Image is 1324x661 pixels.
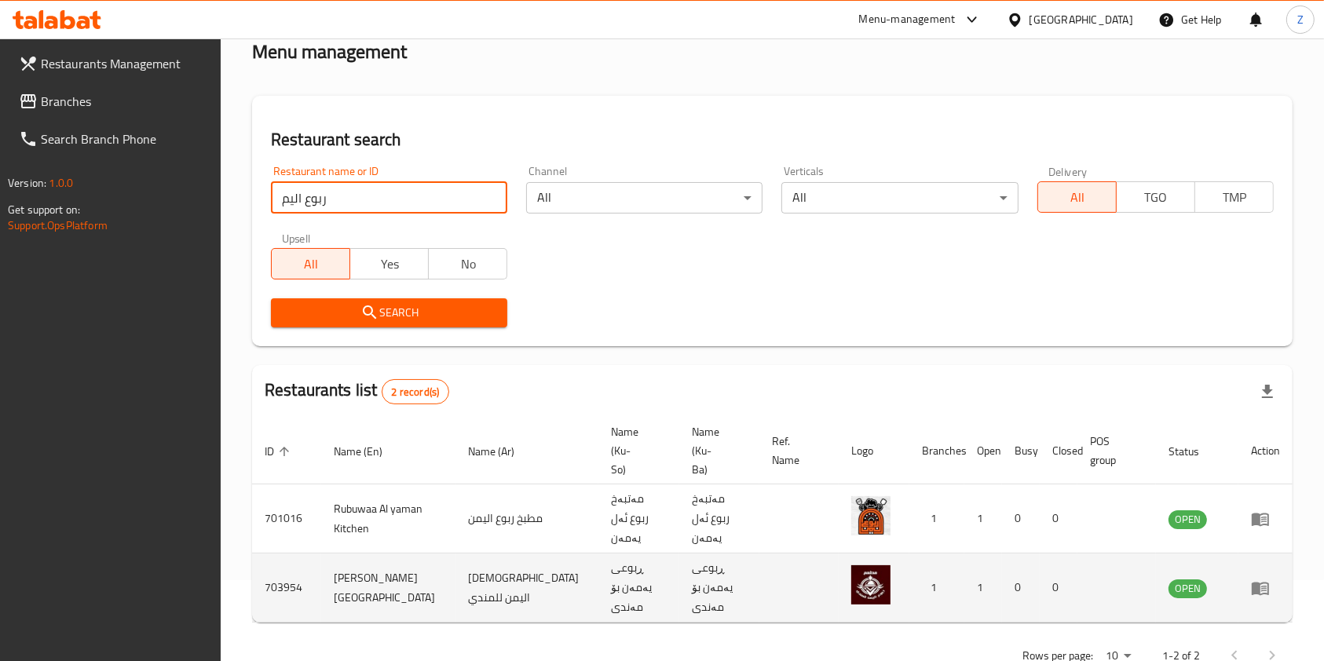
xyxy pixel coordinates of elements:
[382,379,450,404] div: Total records count
[455,484,598,553] td: مطبخ ربوع اليمن
[1116,181,1195,213] button: TGO
[851,565,891,604] img: Mandy Rubue Yemen
[1040,418,1077,484] th: Closed
[1251,579,1280,597] div: Menu
[8,215,108,236] a: Support.OpsPlatform
[321,484,455,553] td: Rubuwaa Al yaman Kitchen
[252,39,407,64] h2: Menu management
[1169,510,1207,528] span: OPEN
[41,54,209,73] span: Restaurants Management
[839,418,909,484] th: Logo
[598,553,678,623] td: ڕبوعی یەمەن بۆ مەندی
[252,484,321,553] td: 701016
[8,199,80,220] span: Get support on:
[964,553,1002,623] td: 1
[278,253,344,276] span: All
[252,418,1293,623] table: enhanced table
[271,128,1274,152] h2: Restaurant search
[1002,418,1040,484] th: Busy
[1044,186,1110,209] span: All
[1002,484,1040,553] td: 0
[1201,186,1267,209] span: TMP
[357,253,422,276] span: Yes
[382,385,449,400] span: 2 record(s)
[1169,579,1207,598] div: OPEN
[1037,181,1117,213] button: All
[334,442,403,461] span: Name (En)
[1297,11,1304,28] span: Z
[41,130,209,148] span: Search Branch Phone
[679,484,759,553] td: مەتبەخ ربوع ئەل یەمەن
[435,253,501,276] span: No
[772,432,820,469] span: Ref. Name
[41,92,209,111] span: Branches
[428,248,507,279] button: No
[781,182,1018,214] div: All
[265,442,294,461] span: ID
[49,173,73,193] span: 1.0.0
[468,442,535,461] span: Name (Ar)
[909,418,964,484] th: Branches
[859,10,956,29] div: Menu-management
[1169,579,1207,597] span: OPEN
[526,182,763,214] div: All
[271,248,350,279] button: All
[692,422,741,479] span: Name (Ku-Ba)
[455,553,598,623] td: [DEMOGRAPHIC_DATA] اليمن للمندي
[1169,442,1220,461] span: Status
[8,173,46,193] span: Version:
[1040,484,1077,553] td: 0
[349,248,429,279] button: Yes
[1249,373,1286,411] div: Export file
[252,553,321,623] td: 703954
[909,484,964,553] td: 1
[1169,510,1207,529] div: OPEN
[598,484,678,553] td: مەتبەخ ربوع ئەل یەمەن
[1090,432,1136,469] span: POS group
[6,45,221,82] a: Restaurants Management
[1048,166,1088,177] label: Delivery
[321,553,455,623] td: [PERSON_NAME] [GEOGRAPHIC_DATA]
[271,182,507,214] input: Search for restaurant name or ID..
[611,422,660,479] span: Name (Ku-So)
[1040,553,1077,623] td: 0
[6,82,221,120] a: Branches
[1238,418,1293,484] th: Action
[265,378,449,404] h2: Restaurants list
[909,553,964,623] td: 1
[283,303,495,323] span: Search
[1194,181,1274,213] button: TMP
[282,232,311,243] label: Upsell
[271,298,507,327] button: Search
[1002,553,1040,623] td: 0
[964,418,1002,484] th: Open
[1030,11,1133,28] div: [GEOGRAPHIC_DATA]
[6,120,221,158] a: Search Branch Phone
[1123,186,1189,209] span: TGO
[964,484,1002,553] td: 1
[851,496,891,535] img: Rubuwaa Al yaman Kitchen
[1251,509,1280,528] div: Menu
[679,553,759,623] td: ڕبوعی یەمەن بۆ مەندی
